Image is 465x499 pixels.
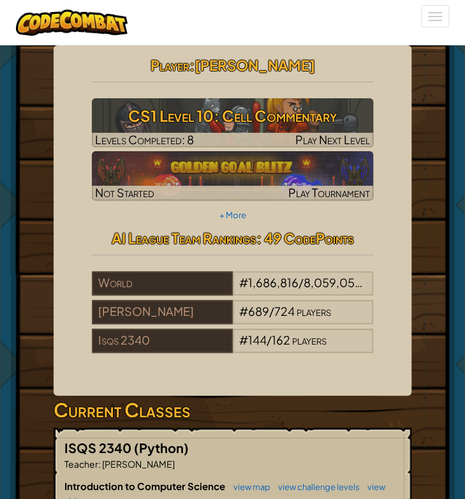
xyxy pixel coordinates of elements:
a: Isqs 2340#144/162players [92,341,373,355]
a: view challenge levels [272,482,360,492]
span: Play Next Level [295,132,370,147]
span: # [239,304,248,318]
a: Play Next Level [92,98,373,147]
a: view map [227,482,270,492]
img: Golden Goal [92,151,373,200]
span: 162 [272,332,290,347]
span: 689 [248,304,269,318]
span: / [269,304,274,318]
span: players [297,304,331,318]
span: 144 [248,332,267,347]
span: Introduction to Computer Science [64,480,227,492]
span: players [365,275,399,290]
img: CS1 Level 10: Cell Commentary [92,98,373,147]
span: : [189,56,195,74]
a: World#1,686,816/8,059,050players [92,283,373,298]
span: [PERSON_NAME] [195,56,315,74]
h3: CS1 Level 10: Cell Commentary [92,101,373,130]
a: [PERSON_NAME]#689/724players [92,312,373,327]
span: # [239,275,248,290]
div: [PERSON_NAME] [92,300,233,324]
span: [PERSON_NAME] [101,458,175,470]
div: World [92,271,233,295]
a: Not StartedPlay Tournament [92,151,373,200]
span: # [239,332,248,347]
img: CodeCombat logo [16,10,128,36]
div: Isqs 2340 [92,329,233,353]
span: Player [151,56,189,74]
span: (Python) [134,440,189,456]
span: AI League Team Rankings [112,229,256,247]
span: ISQS 2340 [64,440,134,456]
a: + More [219,210,246,220]
span: 1,686,816 [248,275,299,290]
span: / [299,275,304,290]
span: 8,059,050 [304,275,363,290]
span: 724 [274,304,295,318]
span: : 49 CodePoints [256,229,354,247]
span: / [267,332,272,347]
span: players [292,332,327,347]
span: Not Started [95,185,154,200]
span: Play Tournament [288,185,370,200]
span: Teacher [64,458,98,470]
span: : [98,458,101,470]
h3: Current Classes [54,396,411,424]
span: Levels Completed: 8 [95,132,194,147]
